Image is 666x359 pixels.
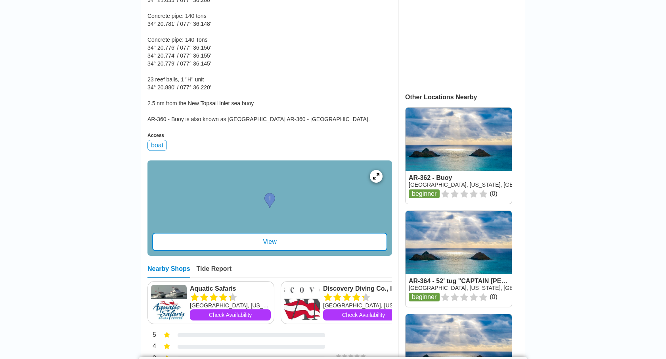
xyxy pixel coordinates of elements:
[190,309,271,320] a: Check Availability
[147,133,392,138] div: Access
[147,160,392,256] a: entry mapView
[147,330,156,341] div: 5
[147,140,167,151] div: boat
[151,285,187,320] img: Aquatic Safaris
[190,285,271,293] a: Aquatic Safaris
[405,94,525,101] div: Other Locations Nearby
[284,285,320,320] img: Discovery Diving Co., Inc.
[323,301,404,309] div: [GEOGRAPHIC_DATA], [US_STATE]
[323,285,404,293] a: Discovery Diving Co., Inc.
[190,301,271,309] div: [GEOGRAPHIC_DATA], [US_STATE]
[323,309,404,320] a: Check Availability
[147,265,190,278] div: Nearby Shops
[152,233,387,251] div: View
[197,265,232,278] div: Tide Report
[147,342,156,352] div: 4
